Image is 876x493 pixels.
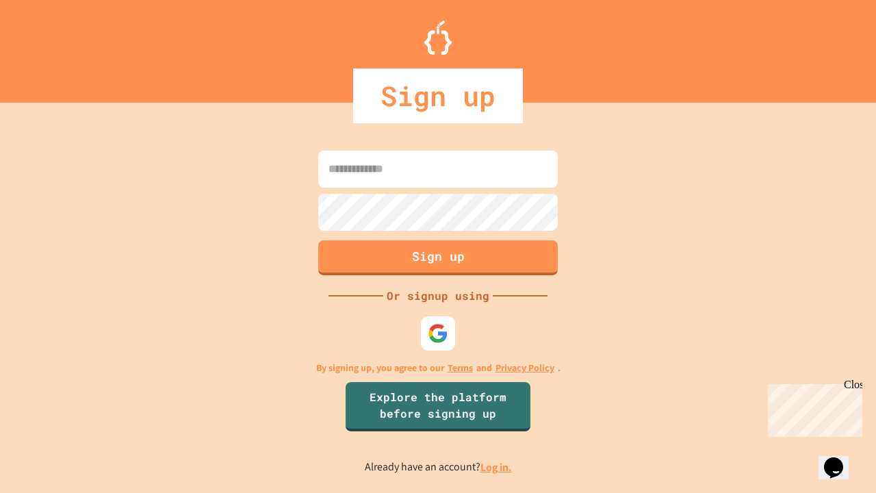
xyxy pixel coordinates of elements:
[424,21,452,55] img: Logo.svg
[365,459,512,476] p: Already have an account?
[316,361,561,375] p: By signing up, you agree to our and .
[495,361,554,375] a: Privacy Policy
[383,288,493,304] div: Or signup using
[762,379,862,437] iframe: chat widget
[448,361,473,375] a: Terms
[346,382,530,431] a: Explore the platform before signing up
[353,68,523,123] div: Sign up
[480,460,512,475] a: Log in.
[318,240,558,275] button: Sign up
[819,438,862,479] iframe: chat widget
[428,323,448,344] img: google-icon.svg
[5,5,94,87] div: Chat with us now!Close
